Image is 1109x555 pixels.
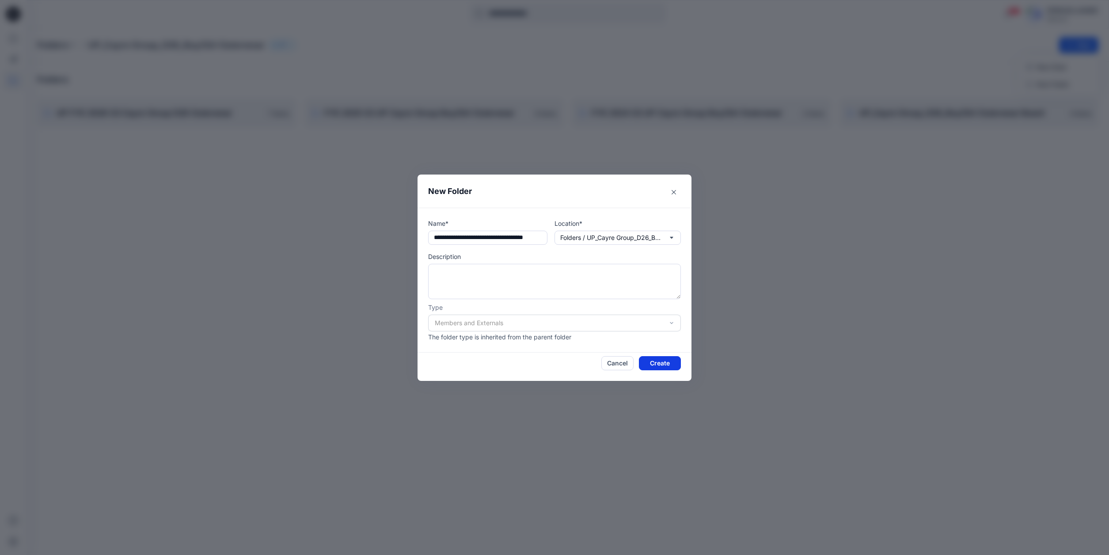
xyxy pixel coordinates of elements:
button: Create [639,356,681,370]
p: The folder type is inherited from the parent folder [428,332,681,342]
p: Location* [554,219,681,228]
p: Folders / UP_Cayre Group_D26_Boy/Girl Outerwear [560,233,662,243]
button: Close [667,185,681,199]
button: Cancel [601,356,634,370]
button: Folders / UP_Cayre Group_D26_Boy/Girl Outerwear [554,231,681,245]
p: Type [428,303,681,312]
p: Description [428,252,681,261]
header: New Folder [418,175,691,208]
p: Name* [428,219,547,228]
